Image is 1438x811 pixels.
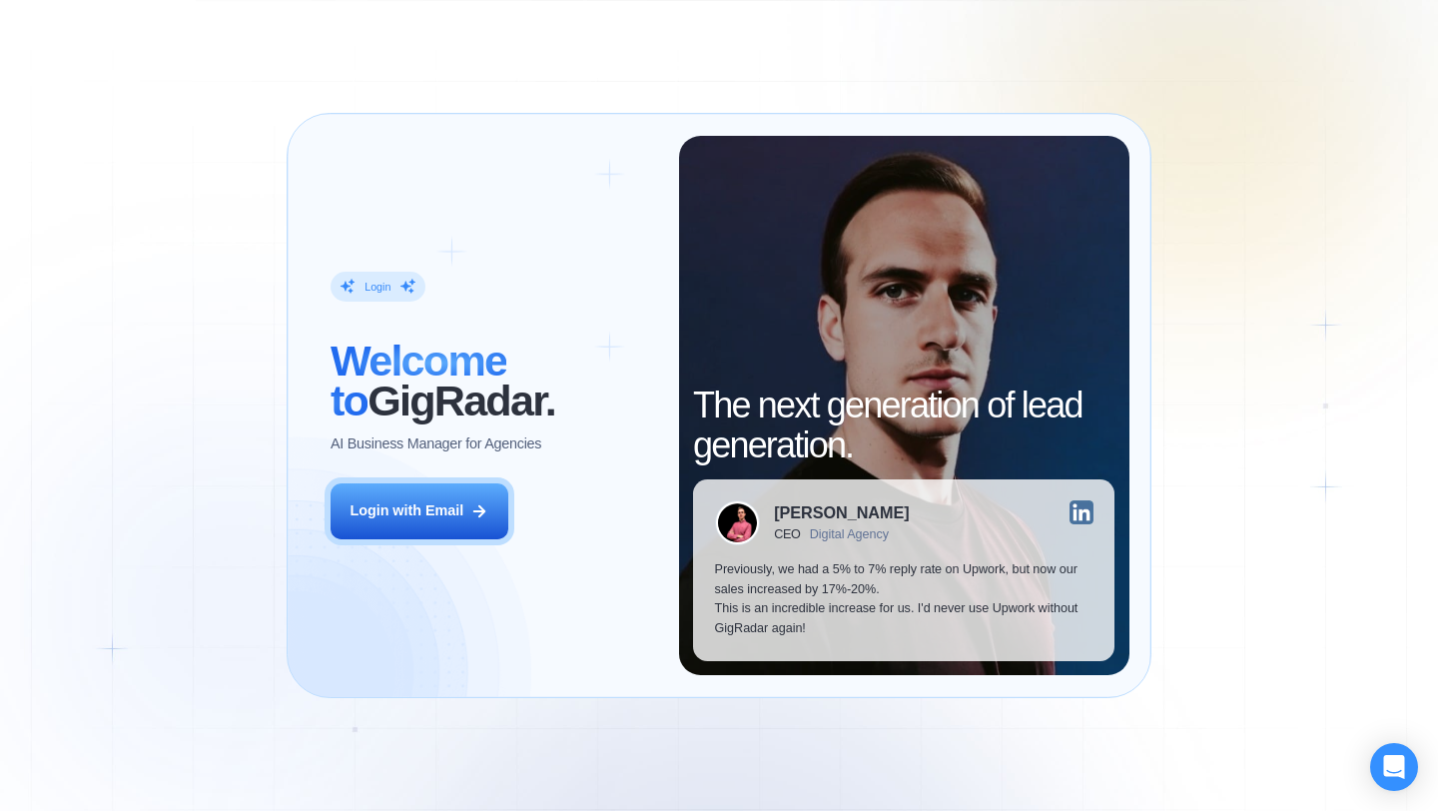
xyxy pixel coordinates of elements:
[774,504,909,520] div: [PERSON_NAME]
[350,501,463,521] div: Login with Email
[331,434,541,454] p: AI Business Manager for Agencies
[715,560,1093,639] p: Previously, we had a 5% to 7% reply rate on Upwork, but now our sales increased by 17%-20%. This ...
[331,483,508,539] button: Login with Email
[364,280,390,294] div: Login
[693,386,1114,464] h2: The next generation of lead generation.
[331,337,506,424] span: Welcome to
[774,527,801,541] div: CEO
[810,527,889,541] div: Digital Agency
[1370,743,1418,791] div: Open Intercom Messenger
[331,342,657,420] h2: ‍ GigRadar.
